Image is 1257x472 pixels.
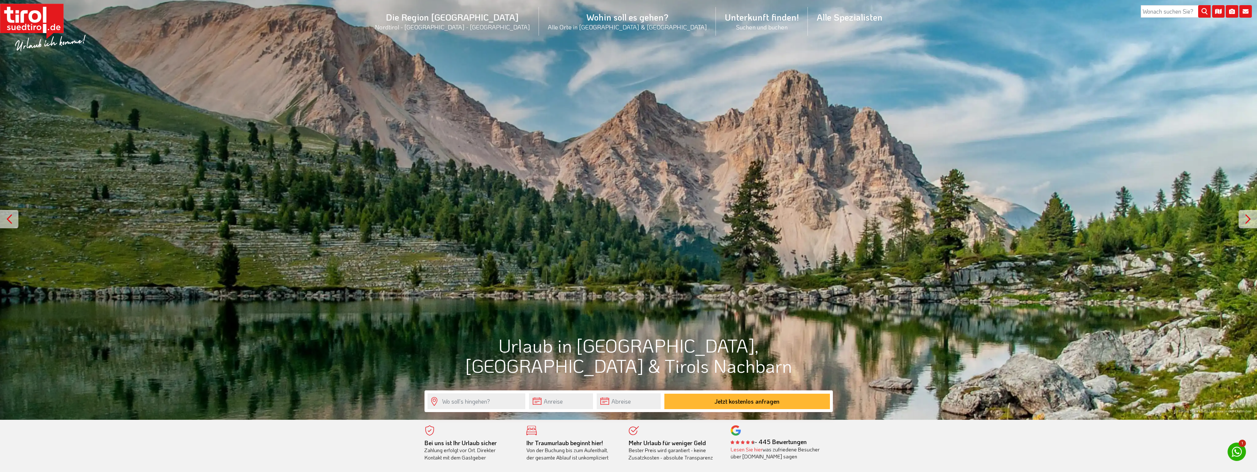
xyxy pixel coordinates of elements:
div: Von der Buchung bis zum Aufenthalt, der gesamte Ablauf ist unkompliziert [526,439,618,461]
a: Wohin soll es gehen?Alle Orte in [GEOGRAPHIC_DATA] & [GEOGRAPHIC_DATA] [539,3,716,39]
div: was zufriedene Besucher über [DOMAIN_NAME] sagen [731,446,822,460]
a: Die Region [GEOGRAPHIC_DATA]Nordtirol - [GEOGRAPHIC_DATA] - [GEOGRAPHIC_DATA] [366,3,539,39]
div: Bester Preis wird garantiert - keine Zusatzkosten - absolute Transparenz [629,439,720,461]
small: Suchen und buchen [725,23,799,31]
a: Unterkunft finden!Suchen und buchen [716,3,808,39]
b: - 445 Bewertungen [731,438,807,446]
i: Karte öffnen [1212,5,1225,18]
b: Bei uns ist Ihr Urlaub sicher [425,439,497,447]
i: Kontakt [1239,5,1252,18]
a: 1 [1228,443,1246,461]
a: Alle Spezialisten [808,3,891,31]
small: Nordtirol - [GEOGRAPHIC_DATA] - [GEOGRAPHIC_DATA] [375,23,530,31]
a: Lesen Sie hier [731,446,763,453]
small: Alle Orte in [GEOGRAPHIC_DATA] & [GEOGRAPHIC_DATA] [548,23,707,31]
div: Zahlung erfolgt vor Ort. Direkter Kontakt mit dem Gastgeber [425,439,516,461]
b: Ihr Traumurlaub beginnt hier! [526,439,603,447]
input: Abreise [597,393,661,409]
input: Anreise [529,393,593,409]
input: Wo soll's hingehen? [427,393,525,409]
i: Fotogalerie [1226,5,1238,18]
b: Mehr Urlaub für weniger Geld [629,439,706,447]
span: 1 [1239,440,1246,447]
input: Wonach suchen Sie? [1141,5,1211,18]
button: Jetzt kostenlos anfragen [664,394,830,409]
